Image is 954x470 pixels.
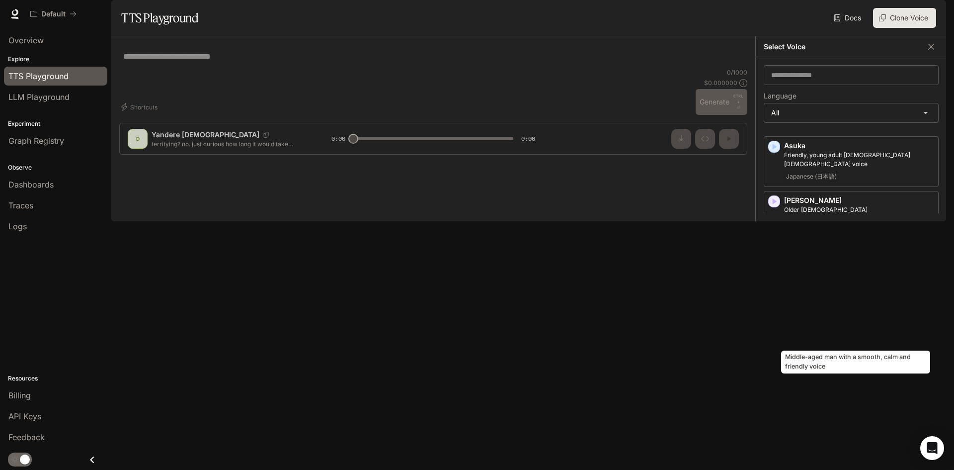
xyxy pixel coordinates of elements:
[784,171,839,183] span: Japanese (日本語)
[764,93,796,99] p: Language
[781,351,930,374] div: Middle-aged man with a smooth, calm and friendly voice
[704,79,737,87] p: $ 0.000000
[119,99,161,115] button: Shortcuts
[784,141,934,151] p: Asuka
[727,68,747,77] p: 0 / 1000
[41,10,66,18] p: Default
[26,4,81,24] button: All workspaces
[121,8,198,28] h1: TTS Playground
[832,8,865,28] a: Docs
[764,103,938,122] div: All
[920,436,944,460] div: Open Intercom Messenger
[784,195,934,205] p: [PERSON_NAME]
[784,205,934,223] p: Older British male with a refined and articulate voice
[873,8,936,28] button: Clone Voice
[784,151,934,169] p: Friendly, young adult Japanese female voice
